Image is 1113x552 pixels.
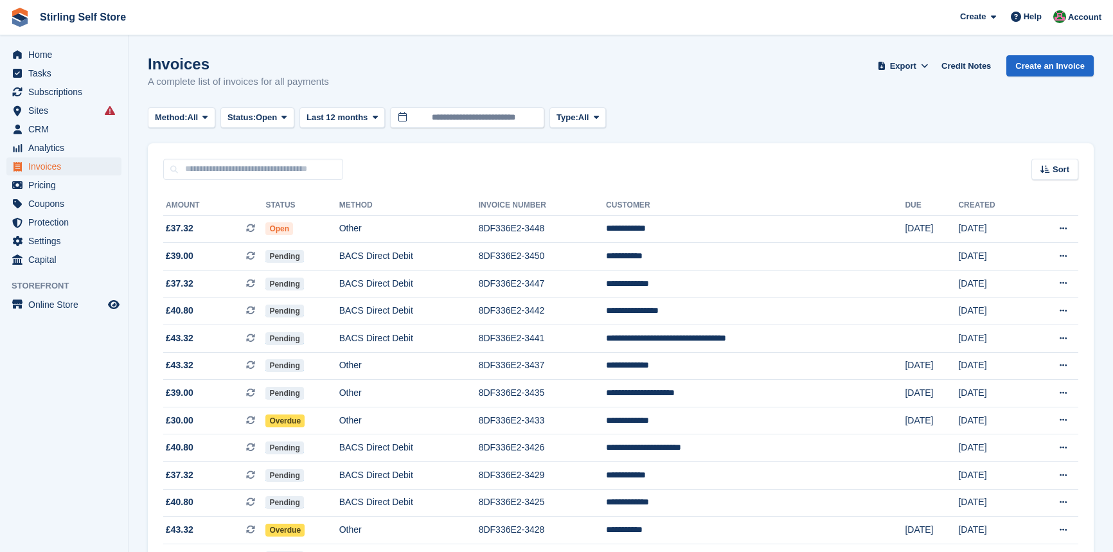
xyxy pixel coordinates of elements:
[339,407,479,434] td: Other
[958,270,1028,298] td: [DATE]
[339,195,479,216] th: Method
[148,75,329,89] p: A complete list of invoices for all payments
[28,296,105,314] span: Online Store
[166,359,193,372] span: £43.32
[28,251,105,269] span: Capital
[578,111,589,124] span: All
[166,495,193,509] span: £40.80
[28,213,105,231] span: Protection
[905,195,958,216] th: Due
[163,195,265,216] th: Amount
[28,232,105,250] span: Settings
[6,46,121,64] a: menu
[339,462,479,490] td: BACS Direct Debit
[148,55,329,73] h1: Invoices
[188,111,199,124] span: All
[6,213,121,231] a: menu
[220,107,294,129] button: Status: Open
[905,517,958,544] td: [DATE]
[265,524,305,537] span: Overdue
[339,298,479,325] td: BACS Direct Debit
[265,305,303,317] span: Pending
[339,243,479,271] td: BACS Direct Debit
[556,111,578,124] span: Type:
[227,111,256,124] span: Status:
[479,215,606,243] td: 8DF336E2-3448
[890,60,916,73] span: Export
[1053,163,1069,176] span: Sort
[166,523,193,537] span: £43.32
[958,195,1028,216] th: Created
[265,359,303,372] span: Pending
[875,55,931,76] button: Export
[28,195,105,213] span: Coupons
[10,8,30,27] img: stora-icon-8386f47178a22dfd0bd8f6a31ec36ba5ce8667c1dd55bd0f319d3a0aa187defe.svg
[339,352,479,380] td: Other
[166,468,193,482] span: £37.32
[12,280,128,292] span: Storefront
[339,380,479,407] td: Other
[28,64,105,82] span: Tasks
[6,176,121,194] a: menu
[479,407,606,434] td: 8DF336E2-3433
[958,243,1028,271] td: [DATE]
[905,352,958,380] td: [DATE]
[256,111,277,124] span: Open
[166,332,193,345] span: £43.32
[479,243,606,271] td: 8DF336E2-3450
[6,83,121,101] a: menu
[479,462,606,490] td: 8DF336E2-3429
[265,496,303,509] span: Pending
[958,434,1028,462] td: [DATE]
[28,120,105,138] span: CRM
[958,407,1028,434] td: [DATE]
[265,332,303,345] span: Pending
[265,414,305,427] span: Overdue
[6,157,121,175] a: menu
[479,352,606,380] td: 8DF336E2-3437
[479,195,606,216] th: Invoice Number
[28,46,105,64] span: Home
[166,277,193,290] span: £37.32
[265,195,339,216] th: Status
[958,298,1028,325] td: [DATE]
[28,176,105,194] span: Pricing
[958,352,1028,380] td: [DATE]
[606,195,905,216] th: Customer
[905,380,958,407] td: [DATE]
[958,215,1028,243] td: [DATE]
[166,222,193,235] span: £37.32
[265,469,303,482] span: Pending
[265,387,303,400] span: Pending
[958,462,1028,490] td: [DATE]
[1068,11,1101,24] span: Account
[479,380,606,407] td: 8DF336E2-3435
[105,105,115,116] i: Smart entry sync failures have occurred
[6,296,121,314] a: menu
[265,250,303,263] span: Pending
[28,102,105,120] span: Sites
[28,139,105,157] span: Analytics
[958,325,1028,353] td: [DATE]
[35,6,131,28] a: Stirling Self Store
[479,434,606,462] td: 8DF336E2-3426
[958,380,1028,407] td: [DATE]
[905,407,958,434] td: [DATE]
[166,414,193,427] span: £30.00
[1006,55,1094,76] a: Create an Invoice
[339,325,479,353] td: BACS Direct Debit
[339,489,479,517] td: BACS Direct Debit
[155,111,188,124] span: Method:
[265,278,303,290] span: Pending
[549,107,606,129] button: Type: All
[479,489,606,517] td: 8DF336E2-3425
[936,55,996,76] a: Credit Notes
[6,139,121,157] a: menu
[958,489,1028,517] td: [DATE]
[265,222,293,235] span: Open
[6,232,121,250] a: menu
[106,297,121,312] a: Preview store
[148,107,215,129] button: Method: All
[339,270,479,298] td: BACS Direct Debit
[166,441,193,454] span: £40.80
